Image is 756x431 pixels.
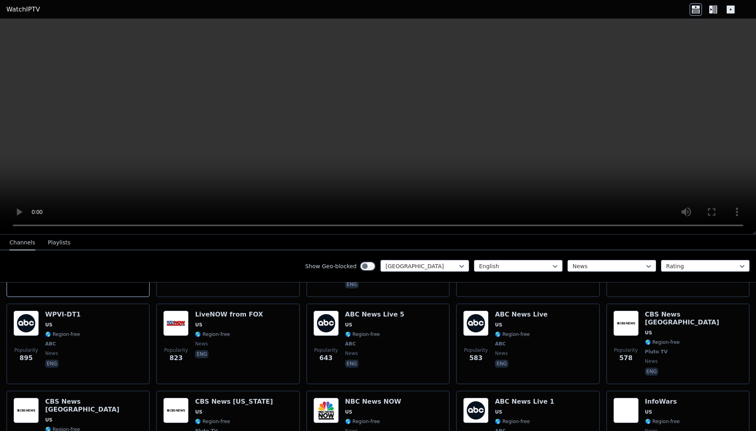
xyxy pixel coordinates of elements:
[10,235,35,250] button: Channels
[495,398,554,406] h6: ABC News Live 1
[195,409,202,415] span: US
[345,360,359,368] p: eng
[163,311,189,336] img: LiveNOW from FOX
[495,409,502,415] span: US
[345,311,405,318] h6: ABC News Live 5
[345,280,359,288] p: eng
[19,353,32,363] span: 895
[313,311,339,336] img: ABC News Live 5
[645,409,652,415] span: US
[170,353,183,363] span: 823
[314,347,338,353] span: Popularity
[195,418,230,425] span: 🌎 Region-free
[45,350,58,357] span: news
[45,322,52,328] span: US
[645,368,659,376] p: eng
[495,322,502,328] span: US
[195,331,230,338] span: 🌎 Region-free
[195,341,208,347] span: news
[345,341,356,347] span: ABC
[464,347,488,353] span: Popularity
[313,398,339,423] img: NBC News NOW
[305,262,357,270] label: Show Geo-blocked
[495,341,506,347] span: ABC
[45,417,52,423] span: US
[645,358,658,364] span: news
[469,353,482,363] span: 583
[45,331,80,338] span: 🌎 Region-free
[345,331,380,338] span: 🌎 Region-free
[495,418,530,425] span: 🌎 Region-free
[45,398,143,414] h6: CBS News [GEOGRAPHIC_DATA]
[195,311,263,318] h6: LiveNOW from FOX
[319,353,332,363] span: 643
[645,349,668,355] span: Pluto TV
[619,353,632,363] span: 578
[495,360,508,368] p: eng
[613,398,639,423] img: InfoWars
[495,331,530,338] span: 🌎 Region-free
[463,398,489,423] img: ABC News Live 1
[45,360,59,368] p: eng
[345,322,352,328] span: US
[645,311,743,326] h6: CBS News [GEOGRAPHIC_DATA]
[195,322,202,328] span: US
[613,311,639,336] img: CBS News Boston
[645,418,680,425] span: 🌎 Region-free
[13,311,39,336] img: WPVI-DT1
[195,398,273,406] h6: CBS News [US_STATE]
[14,347,38,353] span: Popularity
[495,350,508,357] span: news
[45,341,56,347] span: ABC
[645,330,652,336] span: US
[13,398,39,423] img: CBS News Los Angeles
[495,311,548,318] h6: ABC News Live
[345,350,358,357] span: news
[6,5,40,14] a: WatchIPTV
[614,347,638,353] span: Popularity
[463,311,489,336] img: ABC News Live
[345,418,380,425] span: 🌎 Region-free
[345,409,352,415] span: US
[645,339,680,345] span: 🌎 Region-free
[345,398,401,406] h6: NBC News NOW
[164,347,188,353] span: Popularity
[163,398,189,423] img: CBS News New York
[195,350,208,358] p: eng
[645,398,680,406] h6: InfoWars
[48,235,71,250] button: Playlists
[45,311,81,318] h6: WPVI-DT1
